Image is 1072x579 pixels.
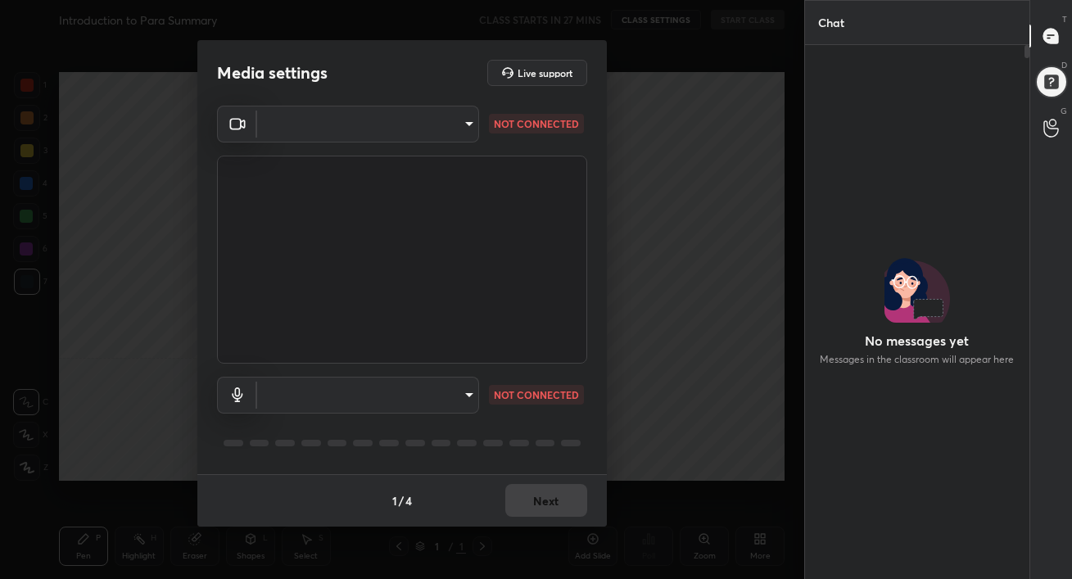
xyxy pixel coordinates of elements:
[217,62,328,84] h2: Media settings
[518,68,572,78] h5: Live support
[494,387,579,402] p: NOT CONNECTED
[405,492,412,509] h4: 4
[1061,105,1067,117] p: G
[805,1,857,44] p: Chat
[1062,13,1067,25] p: T
[399,492,404,509] h4: /
[257,377,479,414] div: ​
[1061,59,1067,71] p: D
[257,106,479,142] div: ​
[392,492,397,509] h4: 1
[494,116,579,131] p: NOT CONNECTED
